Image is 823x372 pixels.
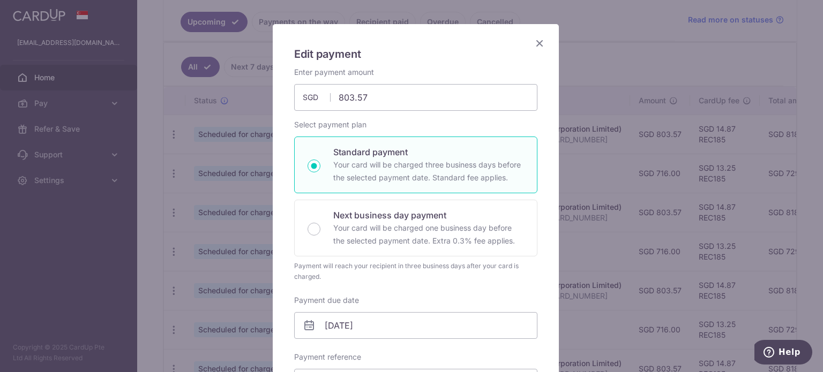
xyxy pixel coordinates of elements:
p: Your card will be charged three business days before the selected payment date. Standard fee appl... [333,158,524,184]
input: 0.00 [294,84,537,111]
label: Payment reference [294,352,361,362]
iframe: Opens a widget where you can find more information [754,340,812,367]
input: DD / MM / YYYY [294,312,537,339]
button: Close [533,37,546,50]
p: Standard payment [333,146,524,158]
span: SGD [303,92,331,103]
label: Payment due date [294,295,359,306]
label: Enter payment amount [294,67,374,78]
p: Next business day payment [333,209,524,222]
h5: Edit payment [294,45,537,63]
label: Select payment plan [294,119,366,130]
p: Your card will be charged one business day before the selected payment date. Extra 0.3% fee applies. [333,222,524,247]
div: Payment will reach your recipient in three business days after your card is charged. [294,261,537,282]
